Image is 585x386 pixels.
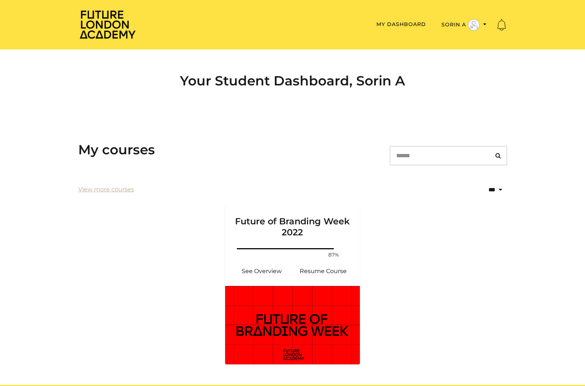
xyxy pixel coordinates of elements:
[293,262,354,280] a: Future of Branding Week 2022: Resume Course
[78,10,137,39] img: Home Page
[78,185,134,194] a: View more courses
[439,19,489,31] button: Toggle menu
[465,181,507,198] select: status
[325,251,343,259] span: 87%
[225,204,360,247] a: Future of Branding Week 2022
[234,204,351,238] h3: Future of Branding Week 2022
[376,21,426,27] a: My Dashboard
[78,142,155,158] h3: My courses
[231,262,293,280] a: Future of Branding Week 2022: See Overview
[78,73,507,89] h2: Your Student Dashboard, Sorin A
